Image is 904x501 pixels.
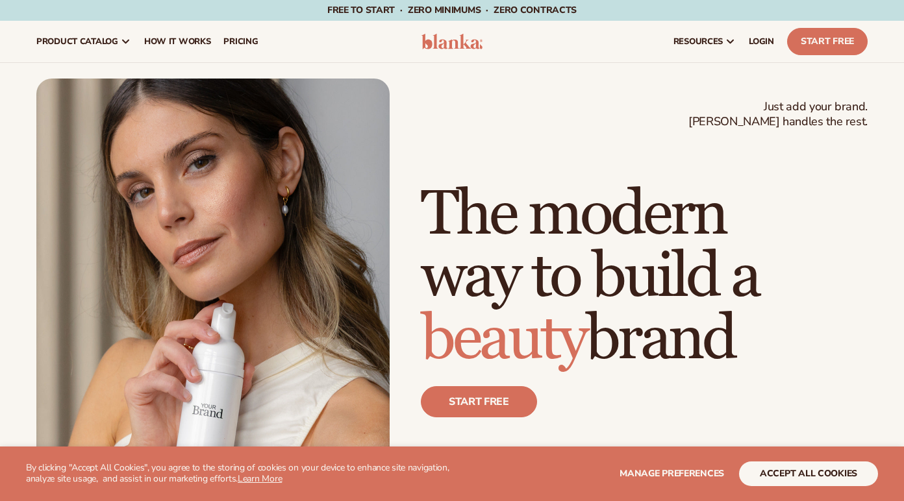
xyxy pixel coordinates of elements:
[667,21,742,62] a: resources
[749,36,774,47] span: LOGIN
[742,21,781,62] a: LOGIN
[138,21,218,62] a: How It Works
[688,99,868,130] span: Just add your brand. [PERSON_NAME] handles the rest.
[26,463,458,485] p: By clicking "Accept All Cookies", you agree to the storing of cookies on your device to enhance s...
[787,28,868,55] a: Start Free
[421,443,488,472] p: 100K+
[673,36,723,47] span: resources
[421,34,483,49] img: logo
[621,443,720,472] p: 450+
[217,21,264,62] a: pricing
[238,472,282,485] a: Learn More
[421,184,868,371] h1: The modern way to build a brand
[36,36,118,47] span: product catalog
[421,301,586,377] span: beauty
[514,443,596,472] p: 4.9
[144,36,211,47] span: How It Works
[739,461,878,486] button: accept all cookies
[30,21,138,62] a: product catalog
[620,461,724,486] button: Manage preferences
[327,4,577,16] span: Free to start · ZERO minimums · ZERO contracts
[421,386,537,417] a: Start free
[223,36,258,47] span: pricing
[620,467,724,480] span: Manage preferences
